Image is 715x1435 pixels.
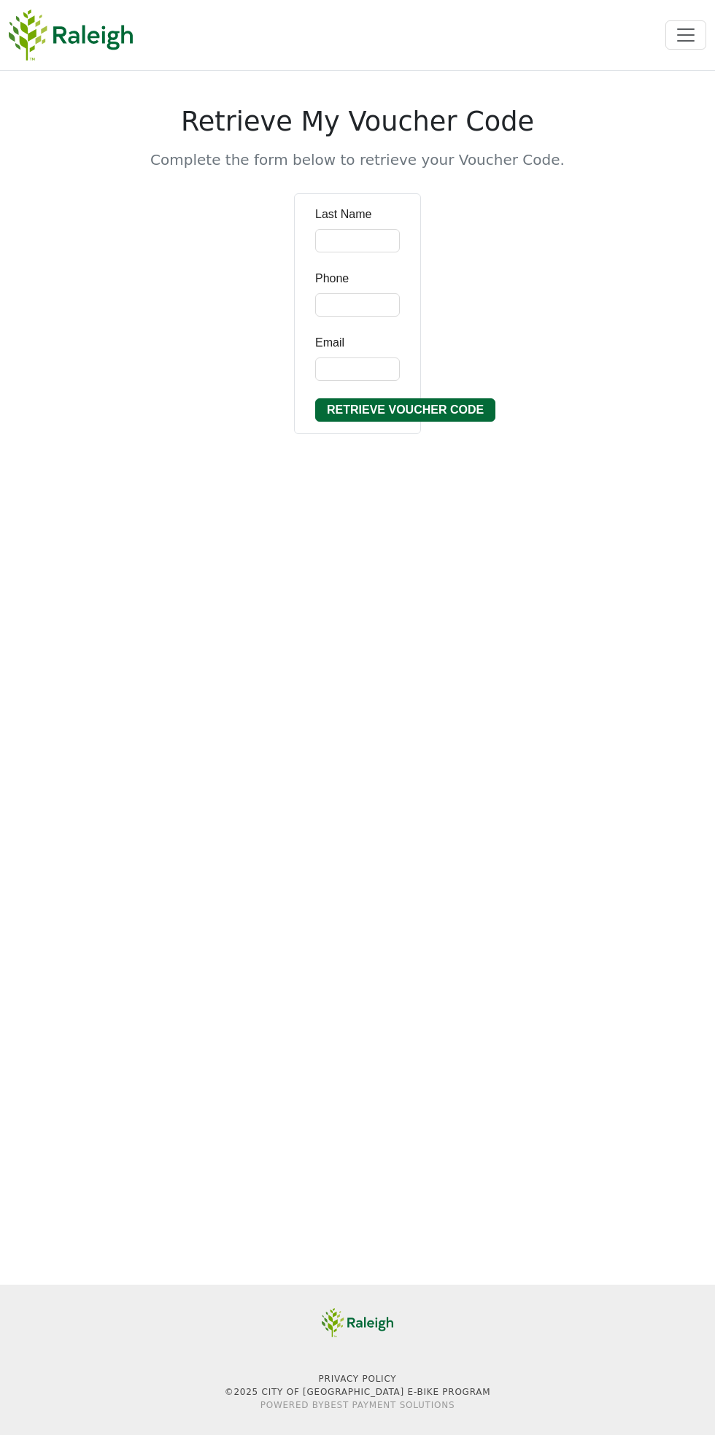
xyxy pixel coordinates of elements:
a: Privacy Policy [319,1374,397,1384]
a: Powered ByBest Payment Solutions [260,1400,455,1410]
button: Retrieve Voucher Code [315,398,495,422]
h5: Complete the form below to retrieve your Voucher Code. [112,151,603,169]
label: Phone [315,270,349,287]
input: Last Name [315,229,400,252]
label: Email [315,334,344,352]
button: Toggle navigation [665,20,706,50]
img: Program logo [9,9,133,61]
h1: Retrieve My Voucher Code [112,106,603,138]
label: Last Name [315,206,371,223]
img: Columbus City Council [322,1308,393,1337]
input: Email [315,357,400,381]
span: Retrieve Voucher Code [327,401,484,419]
p: © 2025 City of [GEOGRAPHIC_DATA] E-Bike Program [15,1385,700,1399]
input: Phone [315,293,400,317]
